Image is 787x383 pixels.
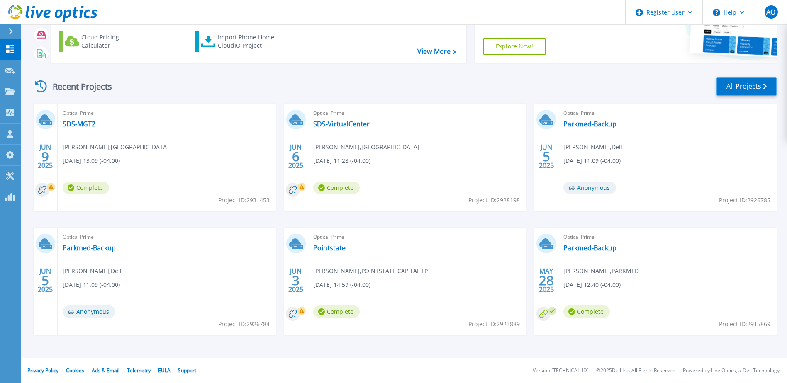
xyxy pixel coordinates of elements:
[92,367,119,374] a: Ads & Email
[63,143,169,152] span: [PERSON_NAME] , [GEOGRAPHIC_DATA]
[32,76,123,97] div: Recent Projects
[563,244,616,252] a: Parkmed-Backup
[563,280,621,289] span: [DATE] 12:40 (-04:00)
[313,120,370,128] a: SDS-VirtualCenter
[313,156,370,165] span: [DATE] 11:28 (-04:00)
[596,368,675,373] li: © 2025 Dell Inc. All Rights Reserved
[417,48,456,56] a: View More
[313,182,360,194] span: Complete
[127,367,151,374] a: Telemetry
[766,9,775,15] span: AO
[313,280,370,289] span: [DATE] 14:59 (-04:00)
[292,277,300,284] span: 3
[716,77,777,96] a: All Projects
[41,277,49,284] span: 5
[563,156,621,165] span: [DATE] 11:09 (-04:00)
[719,196,770,205] span: Project ID: 2926785
[313,305,360,318] span: Complete
[37,141,53,172] div: JUN 2025
[313,143,419,152] span: [PERSON_NAME] , [GEOGRAPHIC_DATA]
[27,367,58,374] a: Privacy Policy
[313,267,428,276] span: [PERSON_NAME] , POINTSTATE CAPITAL LP
[563,109,772,118] span: Optical Prime
[288,141,304,172] div: JUN 2025
[543,153,550,160] span: 5
[292,153,300,160] span: 6
[63,280,120,289] span: [DATE] 11:09 (-04:00)
[81,33,148,50] div: Cloud Pricing Calculator
[63,109,271,118] span: Optical Prime
[563,143,622,152] span: [PERSON_NAME] , Dell
[63,156,120,165] span: [DATE] 13:09 (-04:00)
[468,196,520,205] span: Project ID: 2928198
[63,120,95,128] a: SDS-MGT2
[158,367,171,374] a: EULA
[288,265,304,296] div: JUN 2025
[313,109,521,118] span: Optical Prime
[41,153,49,160] span: 9
[66,367,84,374] a: Cookies
[483,38,546,55] a: Explore Now!
[313,233,521,242] span: Optical Prime
[563,233,772,242] span: Optical Prime
[563,120,616,128] a: Parkmed-Backup
[59,31,151,52] a: Cloud Pricing Calculator
[63,305,115,318] span: Anonymous
[563,305,610,318] span: Complete
[539,277,554,284] span: 28
[313,244,346,252] a: Pointstate
[683,368,780,373] li: Powered by Live Optics, a Dell Technology
[218,33,283,50] div: Import Phone Home CloudIQ Project
[63,182,109,194] span: Complete
[218,196,270,205] span: Project ID: 2931453
[563,182,616,194] span: Anonymous
[218,320,270,329] span: Project ID: 2926784
[468,320,520,329] span: Project ID: 2923889
[63,267,122,276] span: [PERSON_NAME] , Dell
[63,233,271,242] span: Optical Prime
[37,265,53,296] div: JUN 2025
[538,141,554,172] div: JUN 2025
[63,244,116,252] a: Parkmed-Backup
[563,267,639,276] span: [PERSON_NAME] , PARKMED
[533,368,589,373] li: Version: [TECHNICAL_ID]
[178,367,196,374] a: Support
[719,320,770,329] span: Project ID: 2915869
[538,265,554,296] div: MAY 2025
